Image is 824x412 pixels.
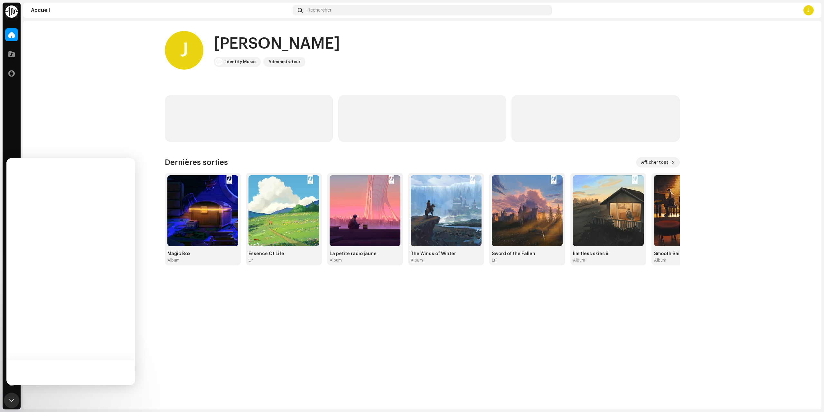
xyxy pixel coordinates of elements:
[654,175,725,246] img: af5c583c-e2e3-45c8-8989-e7b7ec2d256c
[573,258,585,263] div: Album
[492,258,496,263] div: EP
[330,251,400,256] div: La petite radio jaune
[4,393,19,408] div: Open Intercom Messenger
[167,258,180,263] div: Album
[225,58,256,66] div: Identity Music
[214,34,340,54] div: [PERSON_NAME]
[167,175,238,246] img: 3793d063-f8b8-476a-b8f4-d7206e68c5d9
[492,175,563,246] img: ef5ec4a2-ed62-4de3-a397-4e96fb3e9088
[330,175,400,246] img: bde2f348-714c-44b5-9e5c-d06a60bafef1
[165,31,203,70] div: J
[573,175,644,246] img: 834f7122-da2c-49ee-83ca-2069025ed6c4
[654,251,725,256] div: Smooth Sailing
[215,58,223,66] img: 0f74c21f-6d1c-4dbc-9196-dbddad53419e
[248,175,319,246] img: 41435c15-4c96-4372-8d82-45d228094bd0
[308,8,332,13] span: Rechercher
[167,251,238,256] div: Magic Box
[654,258,666,263] div: Album
[411,175,482,246] img: 2824037b-7bd5-4082-92d6-0b51cd6fc88b
[641,156,668,169] span: Afficher tout
[165,157,228,168] h3: Dernières sorties
[636,157,680,168] button: Afficher tout
[248,251,319,256] div: Essence Of Life
[330,258,342,263] div: Album
[411,258,423,263] div: Album
[248,258,253,263] div: EP
[492,251,563,256] div: Sword of the Fallen
[803,5,814,15] div: J
[268,58,300,66] div: Administrateur
[573,251,644,256] div: limitless skies ii
[411,251,482,256] div: The Winds of Winter
[31,8,290,13] div: Accueil
[4,158,133,385] iframe: Intercom live chat
[5,5,18,18] img: 0f74c21f-6d1c-4dbc-9196-dbddad53419e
